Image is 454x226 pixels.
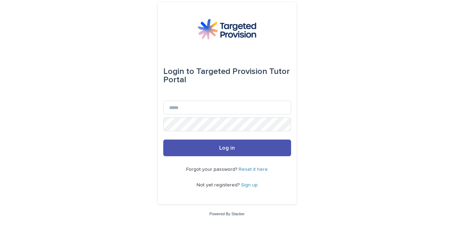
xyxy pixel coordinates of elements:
[197,183,241,187] span: Not yet registered?
[239,167,268,172] a: Reset it here
[241,183,258,187] a: Sign up
[209,212,245,216] a: Powered By Stacker
[186,167,239,172] span: Forgot your password?
[163,67,194,76] span: Login to
[198,19,256,40] img: M5nRWzHhSzIhMunXDL62
[163,62,291,90] div: Targeted Provision Tutor Portal
[163,140,291,156] button: Log in
[219,145,235,151] span: Log in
